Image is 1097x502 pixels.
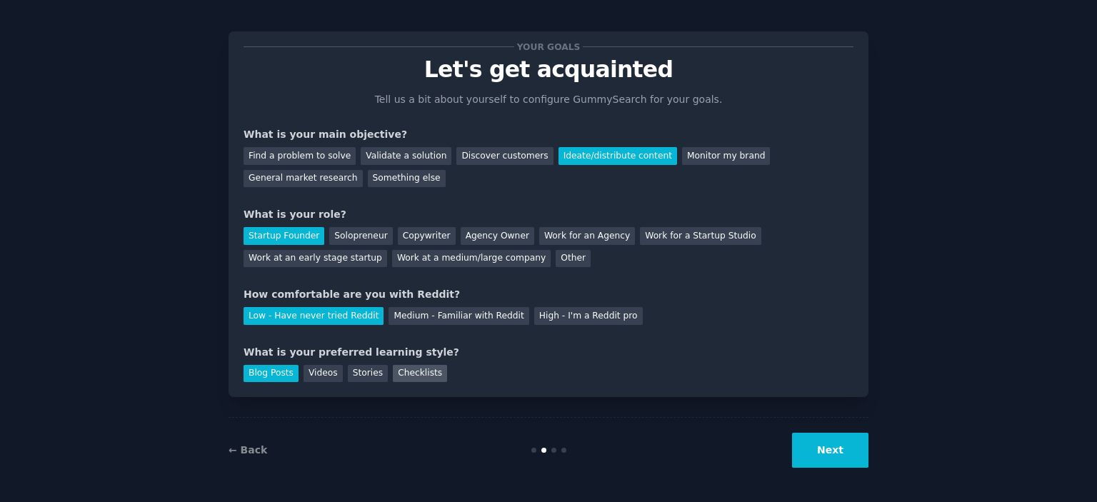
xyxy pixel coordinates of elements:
div: Copywriter [398,227,456,245]
div: Find a problem to solve [244,147,356,165]
div: Work at an early stage startup [244,250,387,268]
p: Tell us a bit about yourself to configure GummySearch for your goals. [369,92,728,107]
div: Something else [368,170,446,188]
div: Work for an Agency [539,227,635,245]
div: General market research [244,170,363,188]
div: Checklists [393,365,447,383]
div: Solopreneur [329,227,392,245]
a: ← Back [229,444,267,456]
div: Agency Owner [461,227,534,245]
button: Next [792,433,868,468]
div: Stories [348,365,388,383]
div: Ideate/distribute content [558,147,677,165]
p: Let's get acquainted [244,57,853,82]
div: How comfortable are you with Reddit? [244,287,853,302]
div: Other [556,250,591,268]
div: Videos [304,365,343,383]
span: Your goals [514,39,583,54]
div: Work for a Startup Studio [640,227,761,245]
div: What is your role? [244,207,853,222]
div: High - I'm a Reddit pro [534,307,643,325]
div: Work at a medium/large company [392,250,551,268]
div: Monitor my brand [682,147,770,165]
div: Medium - Familiar with Reddit [389,307,529,325]
div: What is your preferred learning style? [244,345,853,360]
div: Low - Have never tried Reddit [244,307,384,325]
div: What is your main objective? [244,127,853,142]
div: Discover customers [456,147,553,165]
div: Blog Posts [244,365,299,383]
div: Startup Founder [244,227,324,245]
div: Validate a solution [361,147,451,165]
